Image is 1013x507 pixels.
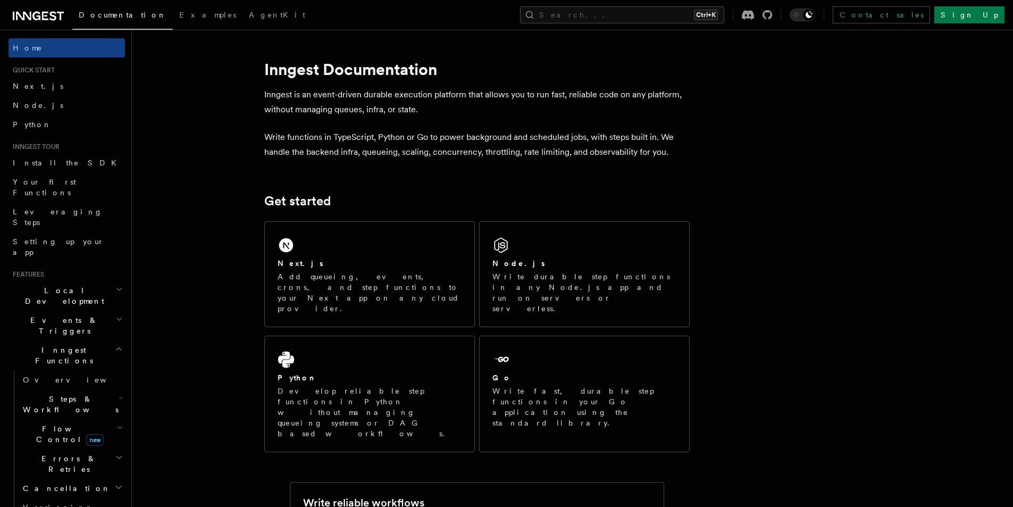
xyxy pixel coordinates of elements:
button: Search...Ctrl+K [520,6,724,23]
a: Next.jsAdd queueing, events, crons, and step functions to your Next app on any cloud provider. [264,221,475,327]
a: Get started [264,194,331,209]
span: Home [13,43,43,53]
p: Develop reliable step functions in Python without managing queueing systems or DAG based workflows. [278,386,462,439]
a: Contact sales [833,6,930,23]
span: Python [13,120,52,129]
span: Documentation [79,11,166,19]
p: Write durable step functions in any Node.js app and run on servers or serverless. [492,271,676,314]
span: Examples [179,11,236,19]
a: Your first Functions [9,172,125,202]
a: Sign Up [934,6,1004,23]
p: Write fast, durable step functions in your Go application using the standard library. [492,386,676,428]
a: Node.jsWrite durable step functions in any Node.js app and run on servers or serverless. [479,221,690,327]
button: Errors & Retries [19,449,125,479]
span: Local Development [9,285,116,306]
button: Flow Controlnew [19,419,125,449]
span: Setting up your app [13,237,104,256]
span: Errors & Retries [19,453,115,475]
button: Inngest Functions [9,340,125,370]
a: AgentKit [242,3,312,29]
span: Inngest Functions [9,345,115,366]
span: Node.js [13,101,63,110]
a: Setting up your app [9,232,125,262]
span: Next.js [13,82,63,90]
span: new [86,434,104,446]
span: Cancellation [19,483,111,494]
kbd: Ctrl+K [694,10,718,20]
a: Home [9,38,125,57]
a: Next.js [9,77,125,96]
a: GoWrite fast, durable step functions in your Go application using the standard library. [479,336,690,452]
span: Install the SDK [13,159,123,167]
span: Flow Control [19,423,117,445]
a: Documentation [72,3,173,30]
a: PythonDevelop reliable step functions in Python without managing queueing systems or DAG based wo... [264,336,475,452]
span: AgentKit [249,11,305,19]
a: Install the SDK [9,153,125,172]
h2: Go [492,372,512,383]
h2: Next.js [278,258,323,269]
span: Inngest tour [9,143,60,151]
h1: Inngest Documentation [264,60,690,79]
h2: Python [278,372,317,383]
span: Features [9,270,44,279]
span: Overview [23,376,132,384]
button: Local Development [9,281,125,311]
button: Steps & Workflows [19,389,125,419]
a: Leveraging Steps [9,202,125,232]
a: Overview [19,370,125,389]
button: Toggle dark mode [790,9,815,21]
span: Quick start [9,66,55,74]
p: Inngest is an event-driven durable execution platform that allows you to run fast, reliable code ... [264,87,690,117]
h2: Node.js [492,258,545,269]
p: Write functions in TypeScript, Python or Go to power background and scheduled jobs, with steps bu... [264,130,690,160]
button: Cancellation [19,479,125,498]
span: Events & Triggers [9,315,116,336]
button: Events & Triggers [9,311,125,340]
a: Examples [173,3,242,29]
a: Node.js [9,96,125,115]
p: Add queueing, events, crons, and step functions to your Next app on any cloud provider. [278,271,462,314]
a: Python [9,115,125,134]
span: Leveraging Steps [13,207,103,227]
span: Your first Functions [13,178,76,197]
span: Steps & Workflows [19,394,119,415]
